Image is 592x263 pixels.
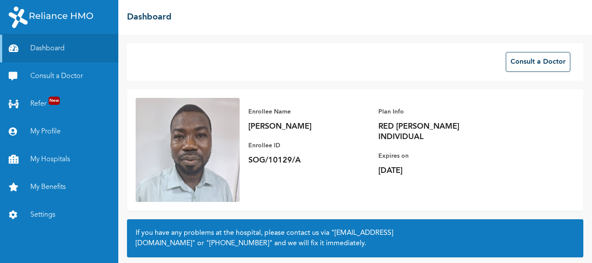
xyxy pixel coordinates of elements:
p: Expires on [378,151,500,161]
button: Consult a Doctor [506,52,570,72]
p: [DATE] [378,166,500,176]
span: New [49,97,60,105]
h2: If you have any problems at the hospital, please contact us via or and we will fix it immediately. [136,228,575,249]
a: "[PHONE_NUMBER]" [206,240,273,247]
p: [PERSON_NAME] [248,121,370,132]
p: Plan Info [378,107,500,117]
h2: Dashboard [127,11,172,24]
p: Enrollee Name [248,107,370,117]
p: RED [PERSON_NAME] INDIVIDUAL [378,121,500,142]
p: SOG/10129/A [248,155,370,166]
img: RelianceHMO's Logo [9,6,93,28]
img: Enrollee [136,98,240,202]
p: Enrollee ID [248,140,370,151]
